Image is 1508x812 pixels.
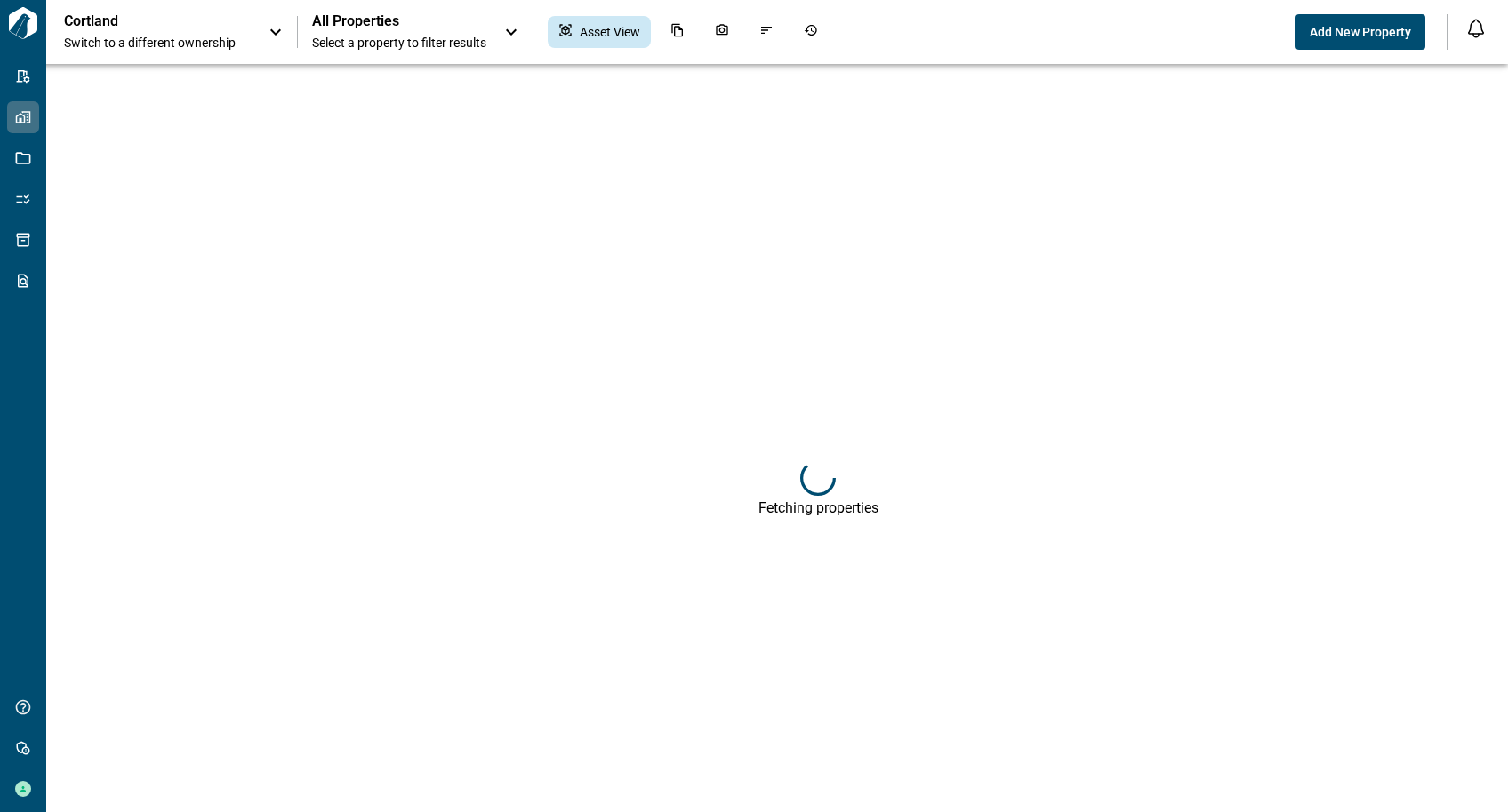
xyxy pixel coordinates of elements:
span: Asset View [580,23,640,41]
div: Issues & Info [749,16,784,48]
button: Open notification feed [1462,14,1490,43]
span: Add New Property [1310,23,1411,41]
span: All Properties [312,12,486,30]
div: Documents [660,16,695,48]
p: Cortland [64,12,224,30]
span: Select a property to filter results [312,34,486,52]
div: Photos [704,16,740,48]
span: Switch to a different ownership [64,34,251,52]
button: Add New Property [1295,14,1425,50]
div: Job History [793,16,829,48]
div: Asset View [548,16,651,48]
div: Fetching properties [758,499,878,516]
